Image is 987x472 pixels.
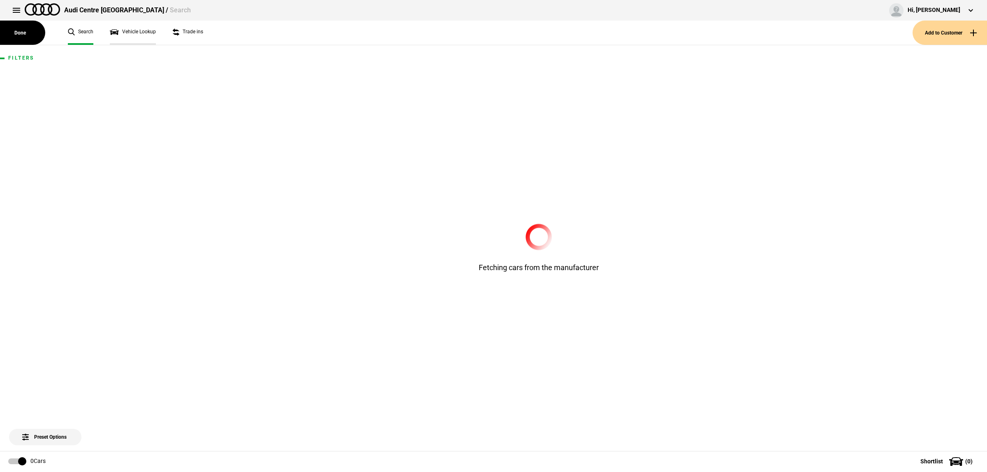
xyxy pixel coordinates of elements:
a: Vehicle Lookup [110,21,156,45]
a: Search [68,21,93,45]
a: Trade ins [172,21,203,45]
span: ( 0 ) [965,458,973,464]
div: 0 Cars [30,457,46,465]
div: Audi Centre [GEOGRAPHIC_DATA] / [64,6,191,15]
h1: Filters [8,56,82,61]
button: Add to Customer [913,21,987,45]
span: Search [170,6,191,14]
span: Shortlist [920,458,943,464]
button: Shortlist(0) [908,451,987,472]
div: Hi, [PERSON_NAME] [908,6,960,14]
img: audi.png [25,3,60,16]
span: Preset Options [24,424,67,440]
div: Fetching cars from the manufacturer [436,224,642,273]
